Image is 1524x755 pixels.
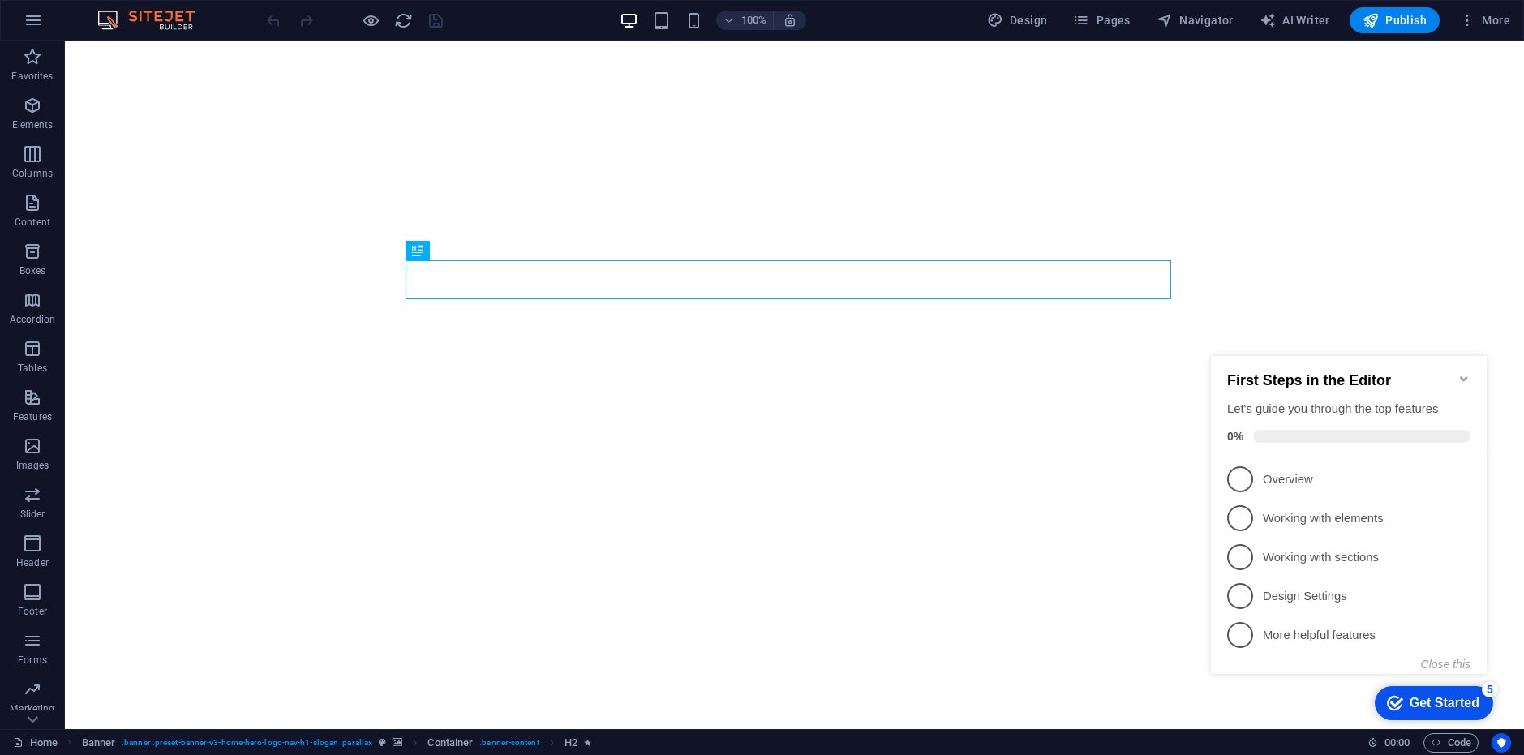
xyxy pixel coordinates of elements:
div: Get Started 5 items remaining, 0% complete [170,354,289,388]
i: This element is a customizable preset [379,738,386,747]
button: Close this [217,325,266,338]
button: reload [393,11,413,30]
p: Content [15,216,50,229]
nav: breadcrumb [82,733,592,753]
span: . banner .preset-banner-v3-home-hero-logo-nav-h1-slogan .parallax [122,733,372,753]
span: Click to select. Double-click to edit [565,733,577,753]
span: 0% [23,97,49,110]
i: Reload page [394,11,413,30]
p: Tables [18,362,47,375]
p: Header [16,556,49,569]
span: AI Writer [1260,12,1330,28]
div: Let's guide you through the top features [23,68,266,85]
span: More [1459,12,1510,28]
i: This element contains a background [393,738,402,747]
span: Navigator [1157,12,1234,28]
li: Working with elements [6,166,282,205]
h2: First Steps in the Editor [23,40,266,57]
p: Marketing [10,702,54,715]
p: Working with sections [58,217,253,234]
p: Accordion [10,313,55,326]
button: Usercentrics [1492,733,1511,753]
p: Boxes [19,264,46,277]
div: Get Started [205,363,275,378]
span: Code [1431,733,1471,753]
a: Click to cancel selection. Double-click to open Pages [13,733,58,753]
p: Footer [18,605,47,618]
li: Working with sections [6,205,282,244]
span: : [1396,736,1398,749]
div: Design (Ctrl+Alt+Y) [981,7,1054,33]
p: Images [16,459,49,472]
span: Click to select. Double-click to edit [427,733,473,753]
i: Element contains an animation [584,738,591,747]
div: 5 [277,349,294,365]
p: Working with elements [58,178,253,195]
h6: 100% [741,11,766,30]
button: Publish [1350,7,1440,33]
button: AI Writer [1253,7,1337,33]
button: Code [1423,733,1479,753]
button: Design [981,7,1054,33]
div: Minimize checklist [253,40,266,53]
p: Columns [12,167,53,180]
img: Editor Logo [93,11,215,30]
span: 00 00 [1384,733,1410,753]
p: More helpful features [58,294,253,311]
p: Features [13,410,52,423]
p: Slider [20,508,45,521]
p: Forms [18,654,47,667]
li: Overview [6,127,282,166]
i: On resize automatically adjust zoom level to fit chosen device. [783,13,797,28]
button: 100% [716,11,774,30]
h6: Session time [1367,733,1410,753]
p: Favorites [11,70,53,83]
li: Design Settings [6,244,282,283]
button: More [1453,7,1517,33]
p: Overview [58,139,253,156]
button: Pages [1067,7,1136,33]
p: Elements [12,118,54,131]
button: Navigator [1150,7,1240,33]
span: . banner-content [479,733,539,753]
p: Design Settings [58,255,253,272]
span: Design [987,12,1048,28]
li: More helpful features [6,283,282,322]
span: Click to select. Double-click to edit [82,733,116,753]
span: Publish [1363,12,1427,28]
button: Click here to leave preview mode and continue editing [361,11,380,30]
span: Pages [1073,12,1130,28]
